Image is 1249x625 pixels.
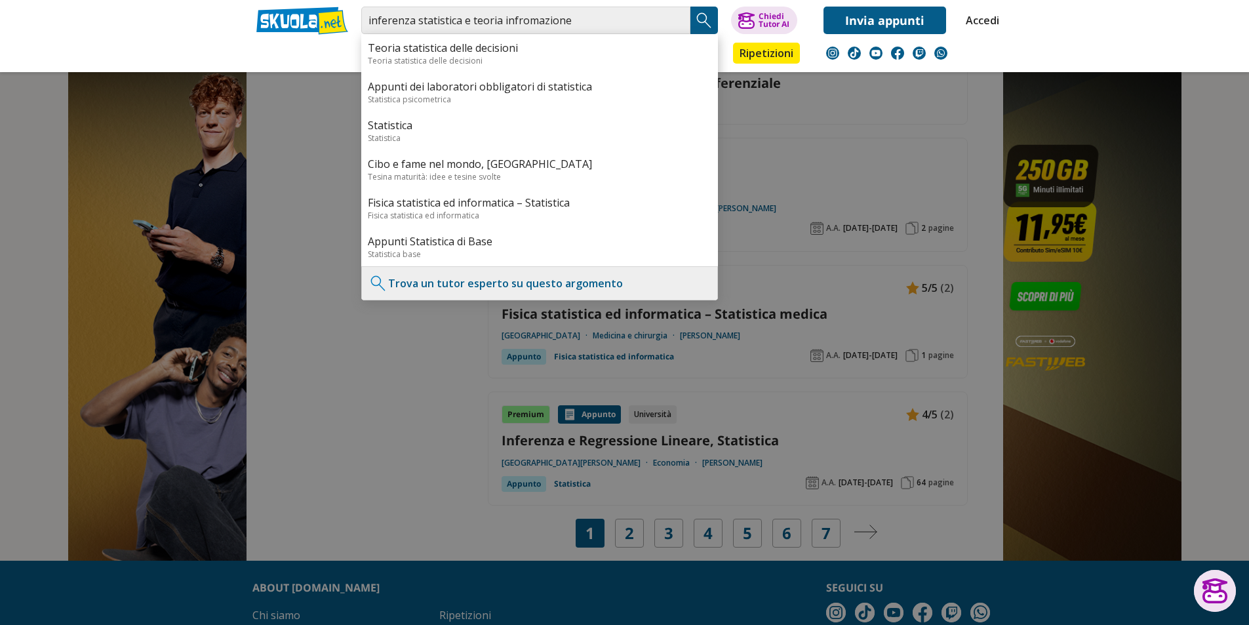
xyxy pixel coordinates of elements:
[759,12,789,28] div: Chiedi Tutor AI
[361,7,690,34] input: Cerca appunti, riassunti o versioni
[368,118,711,132] a: Statistica
[368,234,711,249] a: Appunti Statistica di Base
[848,47,861,60] img: tiktok
[694,10,714,30] img: Cerca appunti, riassunti o versioni
[966,7,993,34] a: Accedi
[388,276,623,291] a: Trova un tutor esperto su questo argomento
[934,47,947,60] img: WhatsApp
[368,132,711,144] div: Statistica
[368,273,388,293] img: Trova un tutor esperto
[358,43,417,66] a: Appunti
[368,55,711,66] div: Teoria statistica delle decisioni
[368,41,711,55] a: Teoria statistica delle decisioni
[690,7,718,34] button: Search Button
[731,7,797,34] button: ChiediTutor AI
[368,79,711,94] a: Appunti dei laboratori obbligatori di statistica
[368,94,711,105] div: Statistica psicometrica
[913,47,926,60] img: twitch
[826,47,839,60] img: instagram
[368,249,711,260] div: Statistica base
[733,43,800,64] a: Ripetizioni
[823,7,946,34] a: Invia appunti
[869,47,882,60] img: youtube
[891,47,904,60] img: facebook
[368,171,711,182] div: Tesina maturità: idee e tesine svolte
[368,157,711,171] a: Cibo e fame nel mondo, [GEOGRAPHIC_DATA]
[368,210,711,221] div: Fisica statistica ed informatica
[368,195,711,210] a: Fisica statistica ed informatica – Statistica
